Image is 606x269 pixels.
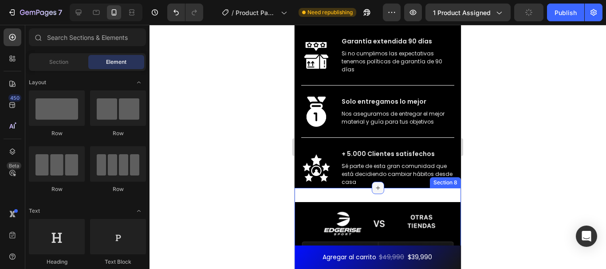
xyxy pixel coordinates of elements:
div: 450 [8,94,21,101]
span: Product Page - [DATE] 22:35:53 [236,8,277,17]
div: Publish [555,8,577,17]
span: / [232,8,234,17]
span: Toggle open [132,75,146,90]
button: Publish [547,4,584,21]
div: Undo/Redo [167,4,203,21]
button: 7 [4,4,66,21]
p: 7 [58,7,62,18]
input: Search Sections & Elements [29,28,146,46]
button: 1 product assigned [425,4,511,21]
div: Row [90,185,146,193]
div: Heading [29,258,85,266]
div: Row [29,129,85,137]
div: Open Intercom Messenger [576,226,597,247]
iframe: Design area [295,25,461,269]
div: Row [29,185,85,193]
span: Need republishing [307,8,353,16]
span: Toggle open [132,204,146,218]
span: 1 product assigned [433,8,491,17]
span: Text [29,207,40,215]
div: Text Block [90,258,146,266]
span: Layout [29,78,46,86]
span: Element [106,58,126,66]
div: Row [90,129,146,137]
span: Section [49,58,68,66]
div: Beta [7,162,21,169]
